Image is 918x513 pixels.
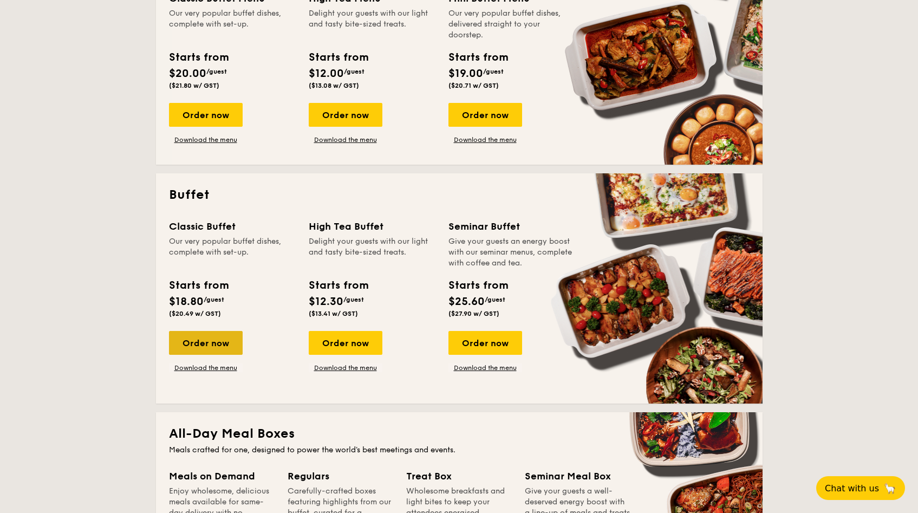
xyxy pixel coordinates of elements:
button: Chat with us🦙 [816,476,905,500]
span: Chat with us [825,483,879,493]
span: /guest [344,68,364,75]
h2: All-Day Meal Boxes [169,425,750,443]
div: Starts from [309,277,368,294]
span: ($20.49 w/ GST) [169,310,221,317]
div: Starts from [169,49,228,66]
span: /guest [204,296,224,303]
span: $12.30 [309,295,343,308]
div: Treat Box [406,469,512,484]
span: ($13.41 w/ GST) [309,310,358,317]
div: Our very popular buffet dishes, complete with set-up. [169,8,296,41]
span: /guest [206,68,227,75]
div: Delight your guests with our light and tasty bite-sized treats. [309,8,435,41]
div: Delight your guests with our light and tasty bite-sized treats. [309,236,435,269]
span: /guest [483,68,504,75]
div: High Tea Buffet [309,219,435,234]
a: Download the menu [169,363,243,372]
div: Order now [309,331,382,355]
span: $19.00 [448,67,483,80]
a: Download the menu [309,135,382,144]
h2: Buffet [169,186,750,204]
div: Give your guests an energy boost with our seminar menus, complete with coffee and tea. [448,236,575,269]
div: Order now [448,103,522,127]
span: $18.80 [169,295,204,308]
div: Order now [169,331,243,355]
span: $20.00 [169,67,206,80]
div: Starts from [448,277,507,294]
span: ($27.90 w/ GST) [448,310,499,317]
div: Starts from [309,49,368,66]
span: /guest [485,296,505,303]
span: /guest [343,296,364,303]
a: Download the menu [448,135,522,144]
a: Download the menu [309,363,382,372]
a: Download the menu [169,135,243,144]
span: 🦙 [883,482,896,495]
div: Order now [309,103,382,127]
span: $25.60 [448,295,485,308]
div: Meals crafted for one, designed to power the world's best meetings and events. [169,445,750,456]
div: Our very popular buffet dishes, delivered straight to your doorstep. [448,8,575,41]
div: Order now [169,103,243,127]
div: Classic Buffet [169,219,296,234]
div: Starts from [448,49,507,66]
div: Seminar Meal Box [525,469,630,484]
div: Meals on Demand [169,469,275,484]
div: Regulars [288,469,393,484]
span: $12.00 [309,67,344,80]
a: Download the menu [448,363,522,372]
span: ($21.80 w/ GST) [169,82,219,89]
span: ($13.08 w/ GST) [309,82,359,89]
span: ($20.71 w/ GST) [448,82,499,89]
div: Our very popular buffet dishes, complete with set-up. [169,236,296,269]
div: Starts from [169,277,228,294]
div: Seminar Buffet [448,219,575,234]
div: Order now [448,331,522,355]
